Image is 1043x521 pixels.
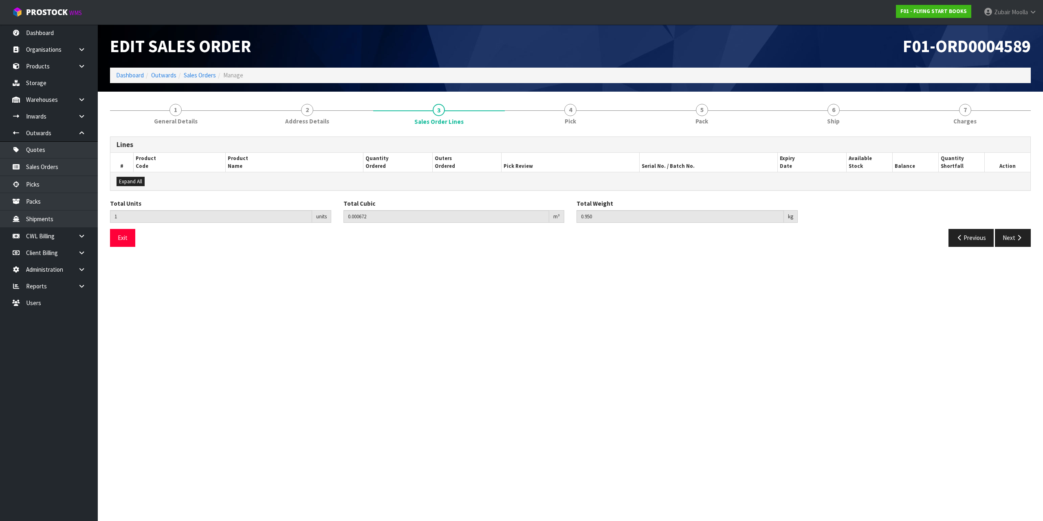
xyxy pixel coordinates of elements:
th: Balance [892,153,938,172]
th: Product Name [225,153,363,172]
span: Moolla [1012,8,1028,16]
button: Exit [110,229,135,246]
a: Dashboard [116,71,144,79]
span: 4 [564,104,577,116]
span: Ship [827,117,840,125]
span: Manage [223,71,243,79]
input: Total Weight [577,210,784,223]
span: Pack [695,117,708,125]
th: Outers Ordered [432,153,501,172]
th: Expiry Date [777,153,846,172]
span: Address Details [285,117,329,125]
div: m³ [549,210,564,223]
span: Sales Order Lines [414,117,464,126]
th: Action [984,153,1030,172]
span: Charges [953,117,977,125]
div: units [312,210,331,223]
label: Total Units [110,199,141,208]
th: Quantity Shortfall [938,153,984,172]
h3: Lines [117,141,1024,149]
a: F01 - FLYING START BOOKS [896,5,971,18]
strong: F01 - FLYING START BOOKS [900,8,967,15]
th: Quantity Ordered [363,153,432,172]
span: 2 [301,104,313,116]
img: cube-alt.png [12,7,22,17]
span: Expand All [119,178,142,185]
span: 7 [959,104,971,116]
button: Previous [948,229,994,246]
span: Edit Sales Order [110,35,251,57]
span: Zubair [994,8,1010,16]
input: Total Cubic [343,210,550,223]
th: Pick Review [502,153,640,172]
span: 1 [169,104,182,116]
span: F01-ORD0004589 [903,35,1031,57]
button: Expand All [117,177,145,187]
span: General Details [154,117,198,125]
th: Product Code [133,153,225,172]
span: ProStock [26,7,68,18]
button: Next [995,229,1031,246]
span: Sales Order Lines [110,130,1031,253]
span: 3 [433,104,445,116]
a: Outwards [151,71,176,79]
label: Total Cubic [343,199,375,208]
th: Available Stock [846,153,892,172]
span: Pick [565,117,576,125]
span: 6 [827,104,840,116]
small: WMS [69,9,82,17]
span: 5 [696,104,708,116]
div: kg [784,210,798,223]
a: Sales Orders [184,71,216,79]
th: # [110,153,133,172]
th: Serial No. / Batch No. [639,153,777,172]
label: Total Weight [577,199,613,208]
input: Total Units [110,210,312,223]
